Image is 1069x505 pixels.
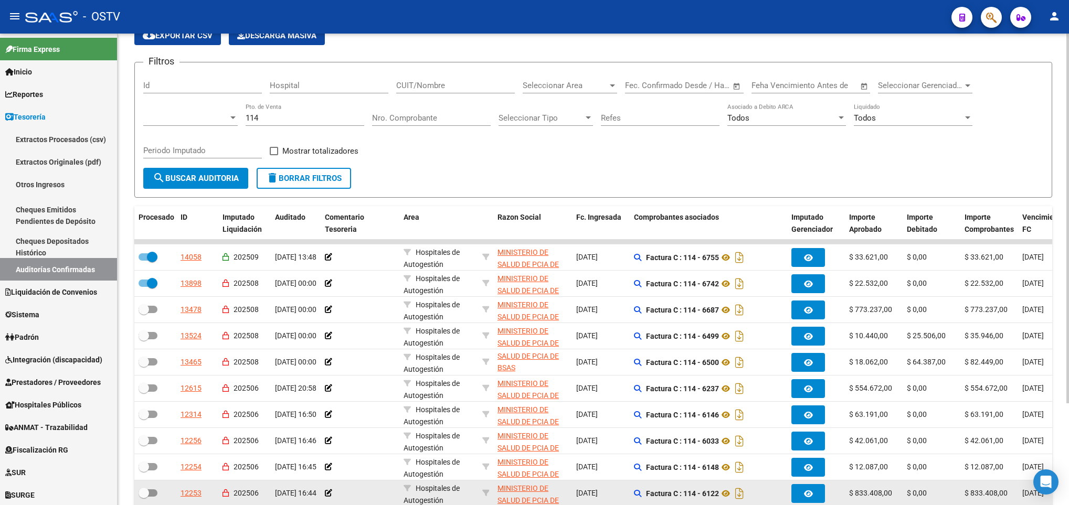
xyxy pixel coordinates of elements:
span: [DATE] [1022,331,1044,340]
div: - 30626983398 [498,273,568,295]
span: Seleccionar Area [523,81,608,90]
span: $ 42.061,00 [965,436,1003,445]
span: $ 63.191,00 [849,410,888,418]
span: $ 18.062,00 [849,358,888,366]
div: 12314 [181,409,202,421]
i: Descargar documento [733,433,746,449]
span: $ 833.408,00 [965,489,1008,497]
datatable-header-cell: Auditado [271,206,321,241]
span: Liquidación de Convenios [5,286,97,298]
span: $ 0,00 [907,489,927,497]
span: MINISTERIO DE SALUD DE PCIA DE BSAS [498,248,559,281]
datatable-header-cell: Razon Social [493,206,572,241]
div: - 30626983398 [498,482,568,504]
button: Borrar Filtros [257,168,351,189]
div: 12254 [181,461,202,473]
span: $ 64.387,00 [907,358,946,366]
span: Hospitales de Autogestión [404,484,460,504]
span: [DATE] [576,305,598,314]
span: $ 0,00 [907,436,927,445]
span: [DATE] [1022,436,1044,445]
strong: Factura C : 114 - 6033 [646,437,719,445]
span: Padrón [5,331,39,343]
span: MINISTERIO DE SALUD DE PCIA DE BSAS [498,458,559,490]
mat-icon: search [153,171,165,184]
datatable-header-cell: Importe Comprobantes [960,206,1018,241]
span: MINISTERIO DE SALUD DE PCIA DE BSAS [498,300,559,333]
app-download-masive: Descarga masiva de comprobantes (adjuntos) [229,26,325,45]
span: Fc. Ingresada [576,213,621,221]
span: $ 12.087,00 [849,463,888,471]
span: Integración (discapacidad) [5,354,102,366]
span: [DATE] [576,384,598,392]
span: MINISTERIO DE SALUD DE PCIA DE BSAS [498,432,559,464]
span: Inicio [5,66,32,78]
span: [DATE] [576,436,598,445]
span: $ 0,00 [907,253,927,261]
input: Fecha fin [677,81,728,90]
span: $ 0,00 [907,463,927,471]
datatable-header-cell: Procesado [134,206,176,241]
strong: Factura C : 114 - 6499 [646,332,719,340]
strong: Factura C : 114 - 6500 [646,358,719,367]
span: Razon Social [498,213,541,221]
span: [DATE] [1022,410,1044,418]
span: $ 773.237,00 [849,305,892,314]
span: Hospitales de Autogestión [404,432,460,452]
span: $ 10.440,00 [849,331,888,340]
h3: Filtros [143,54,179,69]
span: Hospitales de Autogestión [404,353,460,373]
div: 12253 [181,487,202,499]
button: Descarga Masiva [229,26,325,45]
button: Buscar Auditoria [143,168,248,189]
span: $ 833.408,00 [849,489,892,497]
span: $ 33.621,00 [849,253,888,261]
datatable-header-cell: Imputado Gerenciador [787,206,845,241]
datatable-header-cell: Importe Debitado [903,206,960,241]
span: [DATE] [1022,279,1044,287]
span: $ 42.061,00 [849,436,888,445]
span: MINISTERIO DE SALUD DE PCIA DE BSAS [498,340,559,372]
span: Hospitales de Autogestión [404,458,460,478]
span: Procesado [139,213,174,221]
div: - 30626983398 [498,246,568,268]
span: [DATE] 00:00 [275,305,316,314]
div: Open Intercom Messenger [1033,469,1059,495]
span: [DATE] [1022,253,1044,261]
span: [DATE] [1022,384,1044,392]
mat-icon: delete [266,171,279,184]
span: 202508 [234,279,259,287]
span: Mostrar totalizadores [282,145,358,157]
span: $ 35.946,00 [965,331,1003,340]
span: Hospitales de Autogestión [404,248,460,268]
span: Borrar Filtros [266,174,342,183]
i: Descargar documento [733,354,746,371]
div: 13465 [181,356,202,368]
span: Auditado [275,213,305,221]
span: [DATE] [576,331,598,340]
span: 202506 [234,410,259,418]
button: Exportar CSV [134,26,221,45]
span: $ 554.672,00 [849,384,892,392]
div: - 30626983398 [498,325,568,347]
span: 202508 [234,305,259,314]
i: Descargar documento [733,302,746,318]
span: Buscar Auditoria [153,174,239,183]
span: Imputado Gerenciador [791,213,833,233]
div: 12256 [181,435,202,447]
span: [DATE] 16:50 [275,410,316,418]
span: Tesorería [5,111,46,123]
span: Todos [727,113,749,123]
span: Descarga Masiva [237,31,316,40]
div: - 30626983398 [498,299,568,321]
strong: Factura C : 114 - 6742 [646,280,719,288]
div: - 30626983398 [498,404,568,426]
span: Area [404,213,419,221]
span: [DATE] [576,358,598,366]
span: 202506 [234,489,259,497]
div: 13524 [181,330,202,342]
datatable-header-cell: Comentario Tesoreria [321,206,399,241]
span: $ 22.532,00 [965,279,1003,287]
span: Seleccionar Tipo [499,113,584,123]
div: - 30626983398 [498,456,568,478]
